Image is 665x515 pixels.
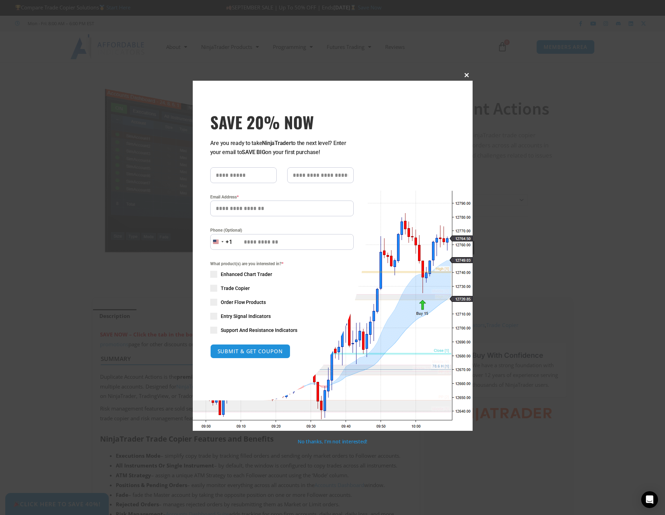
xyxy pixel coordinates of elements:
a: No thanks, I’m not interested! [298,438,367,445]
p: Are you ready to take to the next level? Enter your email to on your first purchase! [210,139,354,157]
span: What product(s) are you interested in? [210,260,354,267]
span: Support And Resistance Indicators [221,327,297,334]
div: Open Intercom Messenger [641,491,658,508]
span: Enhanced Chart Trader [221,271,272,278]
span: Entry Signal Indicators [221,313,271,320]
label: Phone (Optional) [210,227,354,234]
label: Support And Resistance Indicators [210,327,354,334]
div: +1 [226,238,233,247]
label: Trade Copier [210,285,354,292]
label: Order Flow Products [210,299,354,306]
label: Email Address [210,194,354,201]
label: Entry Signal Indicators [210,313,354,320]
button: SUBMIT & GET COUPON [210,344,290,358]
span: Order Flow Products [221,299,266,306]
span: Trade Copier [221,285,250,292]
label: Enhanced Chart Trader [210,271,354,278]
button: Selected country [210,234,233,250]
strong: NinjaTrader [262,140,291,146]
strong: SAVE BIG [242,149,265,155]
h3: SAVE 20% NOW [210,112,354,132]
